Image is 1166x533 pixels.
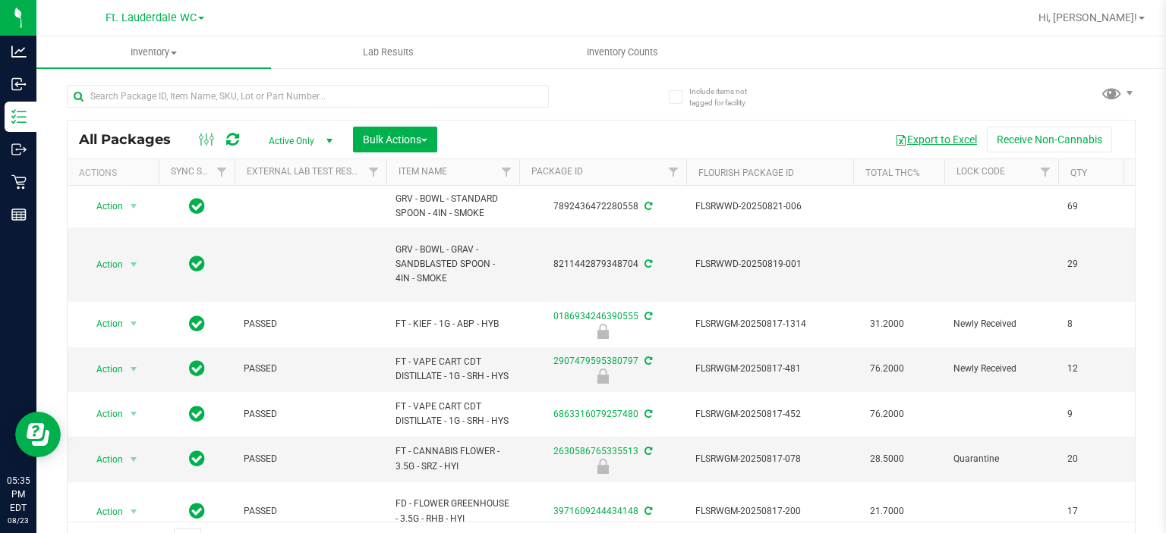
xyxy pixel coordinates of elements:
[1067,199,1125,214] span: 69
[189,500,205,522] span: In Sync
[553,311,638,321] a: 0186934246390555
[189,313,205,334] span: In Sync
[83,254,124,275] span: Action
[189,196,205,217] span: In Sync
[11,109,27,124] inline-svg: Inventory
[553,506,638,516] a: 3971609244434148
[399,166,447,177] a: Item Name
[124,403,143,425] span: select
[271,36,506,68] a: Lab Results
[247,166,366,177] a: External Lab Test Result
[553,356,638,366] a: 2907479595380797
[695,452,844,466] span: FLSRWGM-20250817-078
[83,403,124,425] span: Action
[11,207,27,222] inline-svg: Reports
[395,192,510,221] span: GRV - BOWL - STANDARD SPOON - 4IN - SMOKE
[642,259,652,269] span: Sync from Compliance System
[695,504,844,519] span: FLSRWGM-20250817-200
[695,407,844,422] span: FLSRWGM-20250817-452
[531,166,583,177] a: Package ID
[642,201,652,212] span: Sync from Compliance System
[15,412,61,457] iframe: Resource center
[1038,11,1137,24] span: Hi, [PERSON_NAME]!
[171,166,229,177] a: Sync Status
[124,449,143,470] span: select
[83,313,124,334] span: Action
[862,500,912,522] span: 21.7000
[342,45,434,59] span: Lab Results
[661,159,686,185] a: Filter
[7,474,30,515] p: 05:35 PM EDT
[395,355,510,384] span: FT - VAPE CART CDT DISTILLATE - 1G - SRH - HYS
[189,358,205,379] span: In Sync
[395,243,510,287] span: GRV - BOWL - GRAV - SANDBLASTED SPOON - 4IN - SMOKE
[553,409,638,419] a: 6863316079257480
[1067,452,1125,466] span: 20
[566,45,679,59] span: Inventory Counts
[956,166,1005,177] a: Lock Code
[885,127,987,152] button: Export to Excel
[11,174,27,190] inline-svg: Retail
[862,358,912,380] span: 76.2000
[189,403,205,425] span: In Sync
[83,196,124,217] span: Action
[83,449,124,470] span: Action
[642,409,652,419] span: Sync from Compliance System
[395,497,510,525] span: FD - FLOWER GREENHOUSE - 3.5G - RHB - HYI
[695,199,844,214] span: FLSRWWD-20250821-006
[36,36,271,68] a: Inventory
[698,168,794,178] a: Flourish Package ID
[862,403,912,425] span: 76.2000
[553,446,638,456] a: 2630586765335513
[124,359,143,380] span: select
[83,359,124,380] span: Action
[1070,168,1087,178] a: Qty
[1067,317,1125,331] span: 8
[395,400,510,428] span: FT - VAPE CART CDT DISTILLATE - 1G - SRH - HYS
[1067,257,1125,271] span: 29
[106,11,197,24] span: Ft. Lauderdale WC
[124,501,143,522] span: select
[395,317,510,331] span: FT - KIEF - 1G - ABP - HYB
[210,159,235,185] a: Filter
[36,45,271,59] span: Inventory
[11,142,27,157] inline-svg: Outbound
[642,446,652,456] span: Sync from Compliance System
[244,452,377,466] span: PASSED
[1067,362,1125,376] span: 12
[862,448,912,470] span: 28.5000
[361,159,386,185] a: Filter
[244,504,377,519] span: PASSED
[695,362,844,376] span: FLSRWGM-20250817-481
[1067,407,1125,422] span: 9
[517,199,689,214] div: 7892436472280558
[862,313,912,335] span: 31.2000
[124,254,143,275] span: select
[79,168,153,178] div: Actions
[124,196,143,217] span: select
[244,407,377,422] span: PASSED
[642,311,652,321] span: Sync from Compliance System
[689,86,765,108] span: Include items not tagged for facility
[505,36,739,68] a: Inventory Counts
[642,356,652,366] span: Sync from Compliance System
[7,515,30,526] p: 08/23
[79,131,186,148] span: All Packages
[353,127,437,152] button: Bulk Actions
[517,368,689,384] div: Newly Received
[865,168,920,178] a: Total THC%
[11,77,27,92] inline-svg: Inbound
[189,253,205,274] span: In Sync
[83,501,124,522] span: Action
[987,127,1112,152] button: Receive Non-Cannabis
[642,506,652,516] span: Sync from Compliance System
[395,444,510,473] span: FT - CANNABIS FLOWER - 3.5G - SRZ - HYI
[953,317,1049,331] span: Newly Received
[1067,504,1125,519] span: 17
[189,448,205,469] span: In Sync
[695,257,844,271] span: FLSRWWD-20250819-001
[67,85,549,108] input: Search Package ID, Item Name, SKU, Lot or Part Number...
[363,133,427,146] span: Bulk Actions
[517,257,689,271] div: 8211442879348704
[494,159,519,185] a: Filter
